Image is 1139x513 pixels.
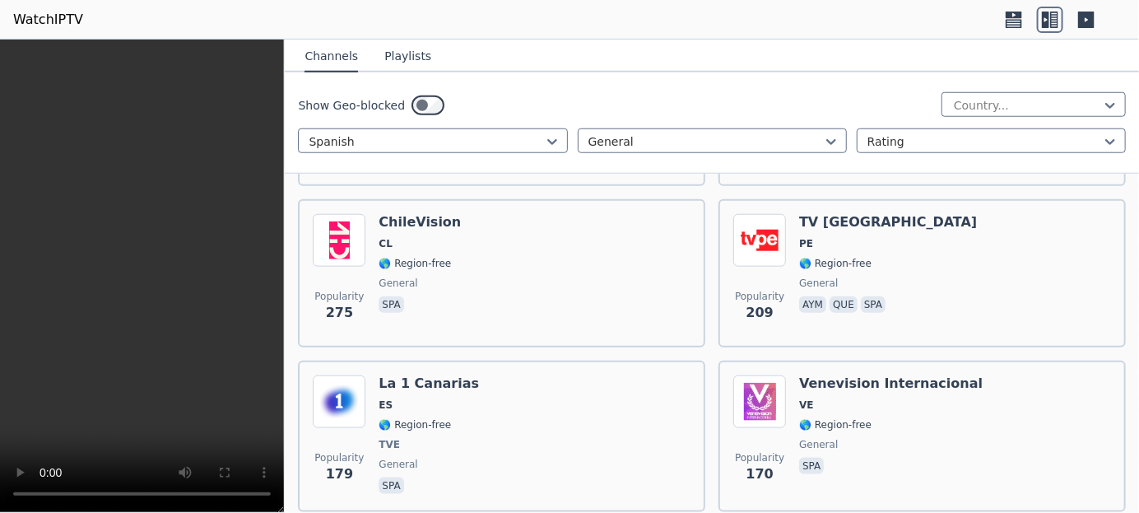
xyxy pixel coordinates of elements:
[733,214,786,267] img: TV Peru
[799,296,826,313] p: aym
[799,418,872,431] span: 🌎 Region-free
[799,375,983,392] h6: Venevision Internacional
[379,296,403,313] p: spa
[733,375,786,428] img: Venevision Internacional
[735,451,784,464] span: Popularity
[379,418,451,431] span: 🌎 Region-free
[379,237,392,250] span: CL
[861,296,886,313] p: spa
[313,375,365,428] img: La 1 Canarias
[799,214,977,231] h6: TV [GEOGRAPHIC_DATA]
[799,237,813,250] span: PE
[746,464,773,484] span: 170
[379,375,479,392] h6: La 1 Canarias
[326,303,353,323] span: 275
[379,214,461,231] h6: ChileVision
[314,290,364,303] span: Popularity
[305,41,358,72] button: Channels
[379,277,417,290] span: general
[379,478,403,494] p: spa
[298,97,405,114] label: Show Geo-blocked
[379,438,400,451] span: TVE
[799,458,824,474] p: spa
[13,10,83,30] a: WatchIPTV
[830,296,858,313] p: que
[735,290,784,303] span: Popularity
[379,257,451,270] span: 🌎 Region-free
[313,214,365,267] img: ChileVision
[379,458,417,471] span: general
[314,451,364,464] span: Popularity
[799,399,813,412] span: VE
[799,257,872,270] span: 🌎 Region-free
[384,41,431,72] button: Playlists
[379,399,393,412] span: ES
[326,464,353,484] span: 179
[746,303,773,323] span: 209
[799,277,838,290] span: general
[799,438,838,451] span: general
